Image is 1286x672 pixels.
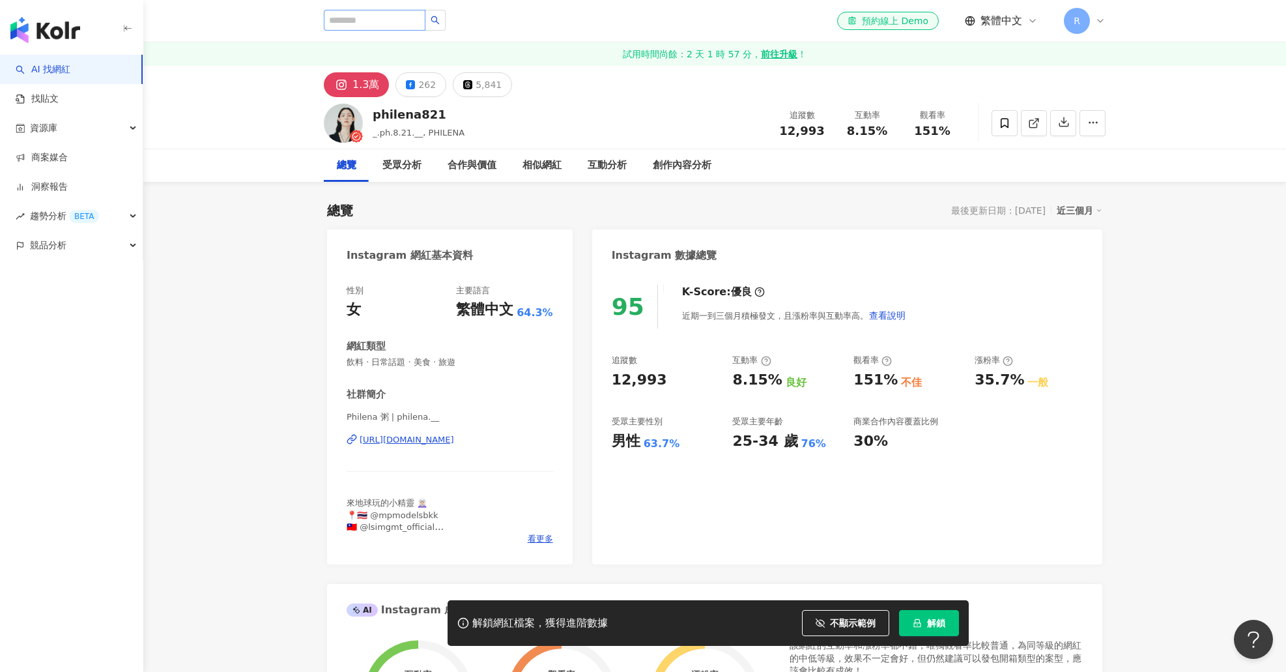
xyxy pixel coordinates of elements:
[347,411,553,423] span: Philena 粥 | philena.__
[373,106,464,123] div: philena821
[395,72,446,97] button: 262
[830,618,876,628] span: 不顯示範例
[927,618,945,628] span: 解鎖
[975,355,1013,366] div: 漲粉率
[907,109,957,122] div: 觀看率
[612,293,644,320] div: 95
[1057,202,1102,219] div: 近三個月
[347,285,364,297] div: 性別
[837,12,939,30] a: 預約線上 Demo
[847,124,887,138] span: 8.15%
[347,340,386,353] div: 網紅類型
[853,370,898,390] div: 151%
[69,210,99,223] div: BETA
[869,310,906,321] span: 查看說明
[30,231,66,260] span: 競品分析
[682,285,765,299] div: K-Score :
[476,76,502,94] div: 5,841
[324,72,389,97] button: 1.3萬
[382,158,422,173] div: 受眾分析
[732,416,783,428] div: 受眾主要年齡
[980,14,1022,28] span: 繁體中文
[644,437,680,451] div: 63.7%
[612,370,667,390] div: 12,993
[761,48,797,61] strong: 前往升級
[1074,14,1080,28] span: R
[517,306,553,320] span: 64.3%
[347,357,553,368] span: 飲料 · 日常話題 · 美食 · 旅遊
[853,416,938,428] div: 商業合作內容覆蓋比例
[16,212,25,221] span: rise
[732,431,797,452] div: 25-34 歲
[777,109,827,122] div: 追蹤數
[528,533,553,545] span: 看更多
[914,124,950,138] span: 151%
[801,437,826,451] div: 76%
[10,17,80,43] img: logo
[456,285,490,297] div: 主要語言
[588,158,627,173] div: 互動分析
[868,302,906,329] button: 查看說明
[522,158,562,173] div: 相似網紅
[842,109,892,122] div: 互動率
[732,370,782,390] div: 8.15%
[913,619,922,628] span: lock
[732,355,771,366] div: 互動率
[347,388,386,402] div: 社群簡介
[731,285,752,299] div: 優良
[951,205,1046,216] div: 最後更新日期：[DATE]
[456,300,513,320] div: 繁體中文
[373,128,464,138] span: _.ph.8.21.__, PHILENA
[899,610,959,636] button: 解鎖
[779,124,824,138] span: 12,993
[30,113,57,143] span: 資源庫
[612,431,640,452] div: 男性
[431,16,440,25] span: search
[612,355,637,366] div: 追蹤數
[30,201,99,231] span: 趨勢分析
[347,248,473,263] div: Instagram 網紅基本資料
[853,355,892,366] div: 觀看率
[16,151,68,164] a: 商案媒合
[682,302,906,329] div: 近期一到三個月積極發文，且漲粉率與互動率高。
[352,76,379,94] div: 1.3萬
[975,370,1024,390] div: 35.7%
[143,42,1286,66] a: 試用時間尚餘：2 天 1 時 57 分，前往升級！
[16,181,68,194] a: 洞察報告
[360,434,454,446] div: [URL][DOMAIN_NAME]
[16,93,59,106] a: 找貼文
[653,158,711,173] div: 創作內容分析
[337,158,356,173] div: 總覽
[347,300,361,320] div: 女
[472,617,608,630] div: 解鎖網紅檔案，獲得進階數據
[324,104,363,143] img: KOL Avatar
[786,375,807,390] div: 良好
[1027,375,1048,390] div: 一般
[327,201,353,220] div: 總覽
[347,434,553,446] a: [URL][DOMAIN_NAME]
[612,416,663,428] div: 受眾主要性別
[901,375,922,390] div: 不佳
[802,610,889,636] button: 不顯示範例
[418,76,436,94] div: 262
[16,63,70,76] a: searchAI 找網紅
[453,72,512,97] button: 5,841
[853,431,888,452] div: 30%
[347,498,528,555] span: 來地球玩的小精靈 🧝🏻‍♀️ 📍🇹🇭 @mpmodelsbkk 🇹🇼 @lsimgmt_official 🇯🇵 @aube_mgmt Travelholic & Foodie 🌍 @shephe...
[848,14,928,27] div: 預約線上 Demo
[448,158,496,173] div: 合作與價值
[612,248,717,263] div: Instagram 數據總覽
